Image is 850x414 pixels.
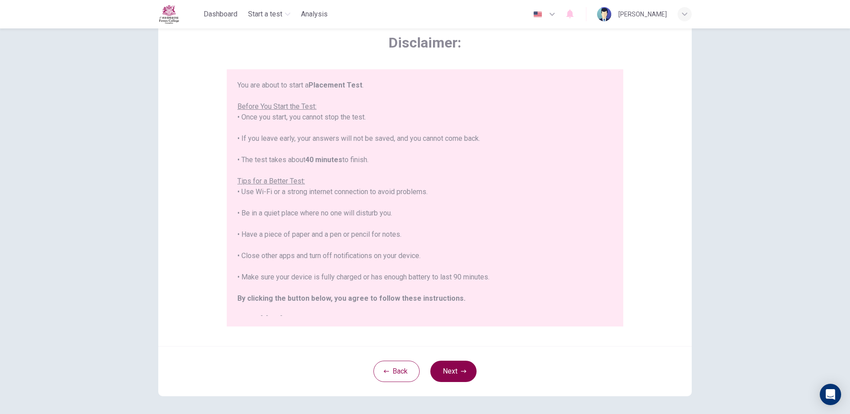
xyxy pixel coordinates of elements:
button: Start a test [245,6,294,22]
button: Analysis [297,6,331,22]
u: Before You Start the Test: [237,102,317,111]
span: Disclaimer: [227,34,623,52]
div: You are about to start a . • Once you start, you cannot stop the test. • If you leave early, your... [237,80,613,325]
a: Fettes logo [158,4,200,24]
div: [PERSON_NAME] [618,9,667,20]
img: en [532,11,543,18]
b: 40 minutes [305,155,342,164]
div: Open Intercom Messenger [820,384,841,405]
h2: Good luck! [237,314,613,325]
img: Profile picture [597,7,611,21]
b: By clicking the button below, you agree to follow these instructions. [237,294,465,303]
span: Dashboard [204,9,237,20]
button: Next [430,361,477,382]
span: Start a test [248,9,282,20]
button: Back [373,361,420,382]
img: Fettes logo [158,4,180,24]
b: Placement Test [309,81,362,89]
u: Tips for a Better Test: [237,177,305,185]
span: Analysis [301,9,328,20]
button: Dashboard [200,6,241,22]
